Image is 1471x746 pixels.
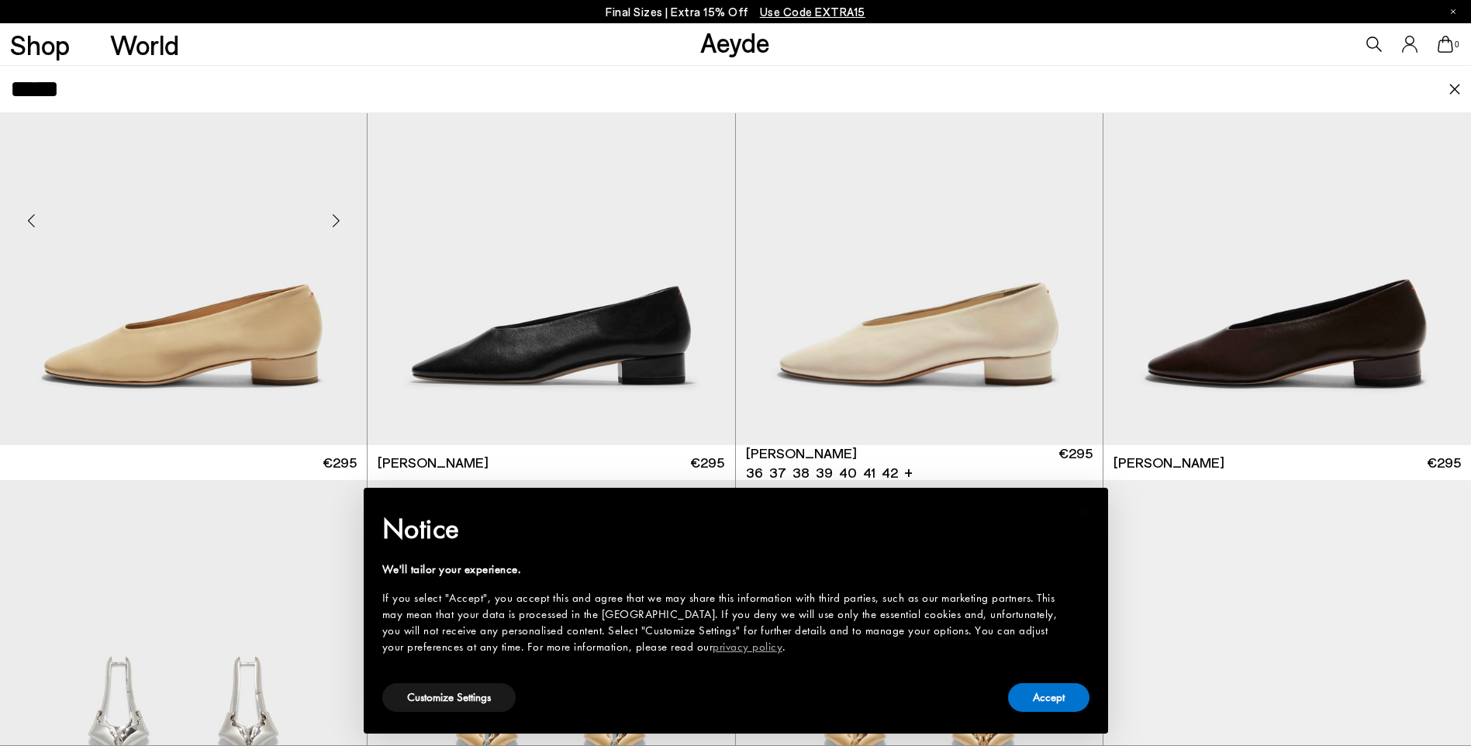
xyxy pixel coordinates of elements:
[1114,453,1224,472] span: [PERSON_NAME]
[1438,36,1453,53] a: 0
[700,26,770,58] a: Aeyde
[1008,683,1089,712] button: Accept
[1058,444,1093,482] span: €295
[816,463,833,482] li: 39
[792,463,810,482] li: 38
[323,453,357,472] span: €295
[606,2,865,22] p: Final Sizes | Extra 15% Off
[769,463,786,482] li: 37
[110,31,179,58] a: World
[1453,40,1461,49] span: 0
[378,453,489,472] span: [PERSON_NAME]
[1103,445,1471,480] a: [PERSON_NAME] €295
[1427,453,1461,472] span: €295
[746,463,907,482] ul: variant
[882,463,898,482] li: 42
[713,639,782,654] a: privacy policy
[368,445,734,480] a: [PERSON_NAME] €295
[904,461,913,482] li: +
[382,561,1065,578] div: We'll tailor your experience.
[1078,499,1088,523] span: ×
[863,463,875,482] li: 41
[736,445,1103,480] a: [PERSON_NAME] 36 37 38 39 40 41 42 + €295
[746,463,763,482] li: 36
[382,590,1065,655] div: If you select "Accept", you accept this and agree that we may share this information with third p...
[760,5,865,19] span: Navigate to /collections/ss25-final-sizes
[1449,84,1461,95] img: close.svg
[10,31,70,58] a: Shop
[690,453,724,472] span: €295
[382,683,516,712] button: Customize Settings
[382,509,1065,549] h2: Notice
[1065,492,1102,530] button: Close this notice
[746,444,857,463] span: [PERSON_NAME]
[839,463,857,482] li: 40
